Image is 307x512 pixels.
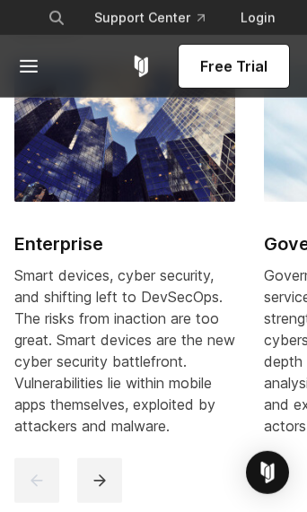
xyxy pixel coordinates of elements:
[14,65,235,202] img: Enterprise
[246,451,289,494] div: Open Intercom Messenger
[14,230,235,257] h2: Enterprise
[14,458,59,503] button: previous
[80,2,219,34] a: Support Center
[226,2,289,34] a: Login
[179,45,289,88] a: Free Trial
[33,2,289,34] div: Navigation Menu
[14,265,235,437] div: Smart devices, cyber security, and shifting left to DevSecOps. The risks from inaction are too gr...
[40,2,73,34] button: Search
[130,56,153,77] a: Corellium Home
[200,56,268,77] span: Free Trial
[14,65,235,458] a: Enterprise Enterprise Smart devices, cyber security, and shifting left to DevSecOps. The risks fr...
[77,458,122,503] button: next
